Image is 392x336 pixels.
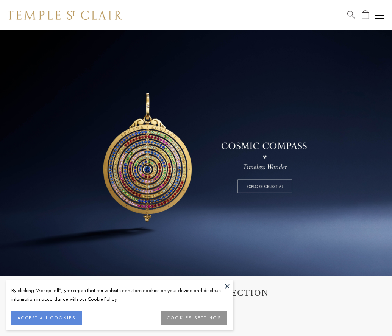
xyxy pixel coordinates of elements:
button: ACCEPT ALL COOKIES [11,311,82,325]
img: Temple St. Clair [8,11,122,20]
button: COOKIES SETTINGS [161,311,227,325]
a: Open Shopping Bag [362,10,369,20]
a: Search [347,10,355,20]
div: By clicking “Accept all”, you agree that our website can store cookies on your device and disclos... [11,286,227,303]
button: Open navigation [375,11,384,20]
